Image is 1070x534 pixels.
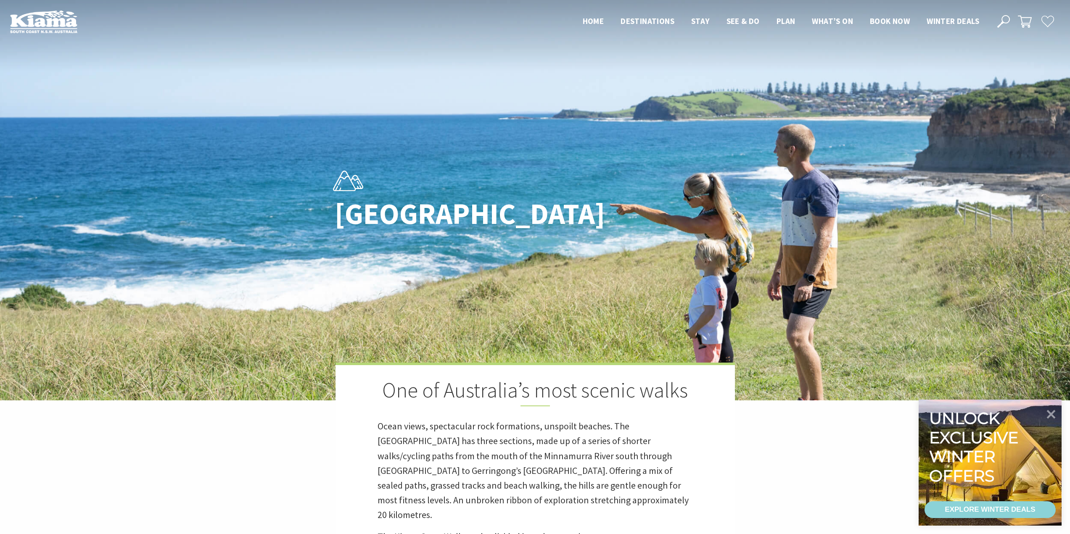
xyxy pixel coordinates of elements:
[812,16,853,26] span: What’s On
[870,16,910,26] span: Book now
[378,419,693,522] p: Ocean views, spectacular rock formations, unspoilt beaches. The [GEOGRAPHIC_DATA] has three secti...
[691,16,710,26] span: Stay
[335,197,572,230] h1: [GEOGRAPHIC_DATA]
[621,16,674,26] span: Destinations
[378,378,693,406] h2: One of Australia’s most scenic walks
[927,16,979,26] span: Winter Deals
[777,16,795,26] span: Plan
[945,501,1035,518] div: EXPLORE WINTER DEALS
[727,16,760,26] span: See & Do
[574,15,988,29] nav: Main Menu
[10,10,77,33] img: Kiama Logo
[583,16,604,26] span: Home
[925,501,1056,518] a: EXPLORE WINTER DEALS
[929,409,1022,485] div: Unlock exclusive winter offers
